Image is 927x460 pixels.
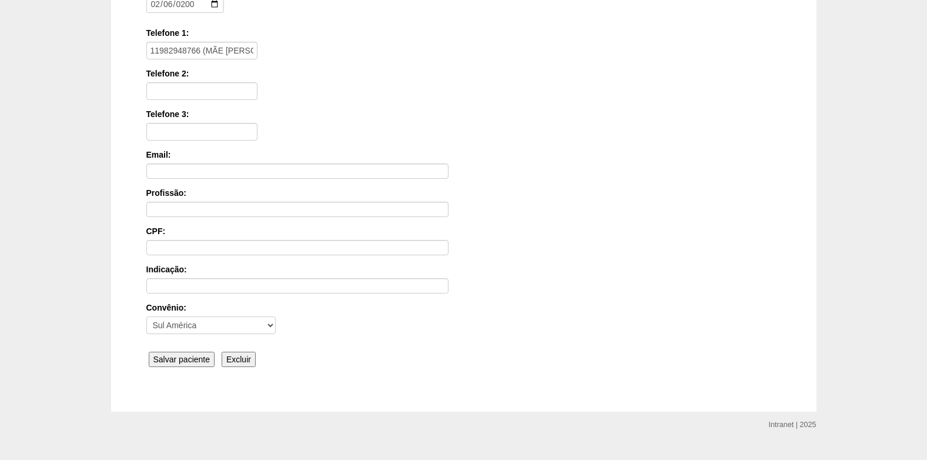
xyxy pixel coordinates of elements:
[146,302,781,314] label: Convênio:
[222,352,256,367] input: Excluir
[146,149,781,161] label: Email:
[146,27,781,39] label: Telefone 1:
[146,108,781,120] label: Telefone 3:
[769,419,816,431] div: Intranet | 2025
[146,187,781,199] label: Profissão:
[146,68,781,79] label: Telefone 2:
[146,264,781,275] label: Indicação:
[146,225,781,237] label: CPF:
[149,352,215,367] input: Salvar paciente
